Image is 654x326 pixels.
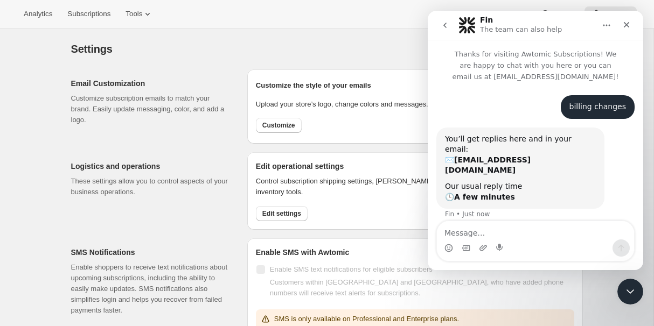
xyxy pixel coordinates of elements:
[256,80,371,91] p: Customize the style of your emails
[71,176,230,197] p: These settings allow you to control aspects of your business operations.
[585,6,637,22] button: Settings
[256,161,497,172] h2: Edit operational settings
[119,6,159,22] button: Tools
[71,262,230,316] p: Enable shoppers to receive text notifications about upcoming subscriptions, including the ability...
[262,121,295,130] span: Customize
[270,265,433,273] span: Enable SMS text notifications for eligible subscribers
[17,6,59,22] button: Analytics
[71,161,230,172] h2: Logistics and operations
[262,209,301,218] span: Edit settings
[270,278,563,297] span: Customers within [GEOGRAPHIC_DATA] and [GEOGRAPHIC_DATA], who have added phone numbers will recei...
[71,43,113,55] span: Settings
[533,6,582,22] button: Help
[274,314,459,324] p: SMS is only available on Professional and Enterprise plans.
[24,10,52,18] span: Analytics
[256,99,428,110] p: Upload your store’s logo, change colors and messages.
[551,10,565,18] span: Help
[71,93,230,125] p: Customize subscription emails to match your brand. Easily update messaging, color, and add a logo.
[602,10,630,18] span: Settings
[617,279,643,304] iframe: Intercom live chat
[256,118,302,133] button: Customize
[71,78,230,89] h2: Email Customization
[67,10,110,18] span: Subscriptions
[256,206,308,221] button: Edit settings
[61,6,117,22] button: Subscriptions
[428,11,643,270] iframe: Intercom live chat
[71,247,230,258] h2: SMS Notifications
[256,176,497,197] p: Control subscription shipping settings, [PERSON_NAME] scheduling and inventory tools.
[126,10,142,18] span: Tools
[256,247,574,258] h2: Enable SMS with Awtomic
